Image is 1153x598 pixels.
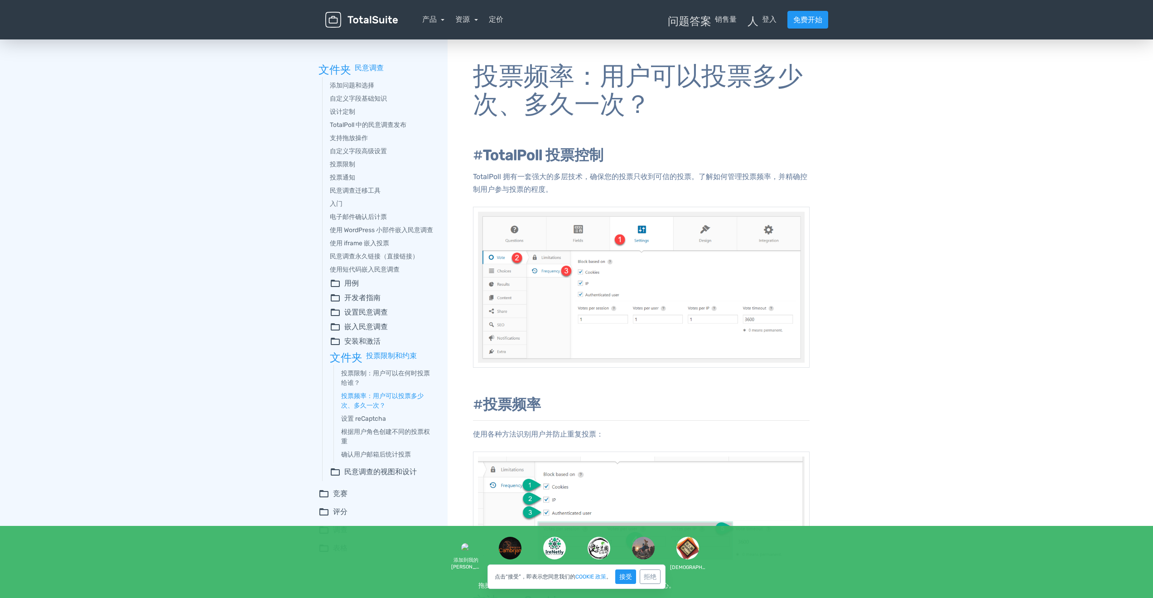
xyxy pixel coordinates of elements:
[489,14,503,25] a: 定价
[330,107,435,117] a: 设计定制
[762,15,777,24] font: 登入
[330,174,355,181] font: 投票通知
[341,391,435,410] a: 投票频率：用户可以投票多少次、多久一次？
[330,278,341,289] font: folder_open
[318,488,329,499] font: folder_open
[330,94,435,103] a: 自定义字段基础知识
[330,321,435,332] summary: folder_open嵌入民意调查
[619,573,632,581] font: 接受
[575,574,606,580] font: Cookie 政策
[330,186,435,195] a: 民意调查迁移工具
[341,369,435,388] a: 投票限制：用户可以在何时投票给谁？
[330,212,435,222] a: 电子邮件确认后计票
[330,226,433,234] font: 使用 WordPress 小部件嵌入民意调查
[615,569,636,584] button: 接受
[341,428,430,445] font: 根据用户角色创建不同的投票权重
[330,213,387,221] font: 电子邮件确认后计票
[344,322,388,331] font: 嵌入民意调查
[333,525,347,534] font: 调查
[333,507,347,516] font: 评分
[455,15,470,24] font: 资源
[330,146,435,156] a: 自定义字段高级设置
[330,336,435,347] summary: folder_open安装和激活
[422,15,437,24] font: 产品
[330,307,341,318] font: folder_open
[330,292,435,303] summary: folder_open开发者指南
[495,574,575,580] font: 点击“接受”，即表示您同意我们的
[330,187,381,194] font: 民意调查迁移工具
[330,253,419,260] font: 民意调查永久链接（直接链接）
[473,430,603,438] font: 使用各种方法识别用户并防止重复投票：
[668,14,711,25] font: 问题答案
[318,63,351,73] font: 文件夹
[355,63,384,72] font: 民意调查
[330,336,341,347] font: folder_open
[333,489,347,498] font: 竞赛
[473,61,803,119] font: 投票频率：用户可以投票多少次、多久一次？
[330,121,406,129] font: TotalPoll 中的民意调查发布
[489,15,503,24] font: 定价
[344,467,417,476] font: 民意调查的视图和设计
[483,396,541,413] font: 投票频率
[341,392,424,409] font: 投票频率：用户可以投票多少次、多久一次？
[330,173,435,182] a: 投票通知
[473,146,483,164] font: #
[422,15,445,24] a: 产品
[330,200,343,208] font: 入门
[318,63,435,73] summary: 文件夹民意调查
[330,252,435,261] a: 民意调查永久链接（直接链接）
[344,337,381,345] font: 安装和激活
[330,307,435,318] summary: folder_open设置民意调查
[341,369,430,387] font: 投票限制：用户可以在何时投票给谁？
[748,14,777,25] a: 人登入
[330,82,374,89] font: 添加问题和选择
[640,569,661,584] button: 拒绝
[330,467,435,477] summary: folder_open民意调查的视图和设计
[748,14,758,25] font: 人
[330,134,368,142] font: 支持拖放操作
[325,12,398,28] img: WordPress 的 TotalSuite
[341,451,411,458] font: 确认用户邮箱后统计投票
[330,147,387,155] font: 自定义字段高级设置
[575,574,606,579] a: Cookie 政策
[341,427,435,446] a: 根据用户角色创建不同的投票权重
[330,120,435,130] a: TotalPoll 中的民意调查发布
[793,15,822,24] font: 免费开始
[344,293,381,302] font: 开发者指南
[787,11,828,29] a: 免费开始
[330,133,435,143] a: 支持拖放操作
[344,279,359,287] font: 用例
[318,525,435,535] summary: folder_open调查
[668,14,737,25] a: 问题答案销售量
[330,350,435,361] summary: 文件夹投票限制和约束
[330,225,435,235] a: 使用 WordPress 小部件嵌入民意调查
[330,160,435,169] a: 投票限制
[341,414,435,423] a: 设置 reCaptcha
[330,467,341,477] font: folder_open
[330,239,389,247] font: 使用 iframe 嵌入投票
[330,278,435,289] summary: folder_open用例
[473,396,483,413] font: #
[330,321,341,332] font: folder_open
[455,15,478,24] a: 资源
[330,266,400,273] font: 使用短代码嵌入民意调查
[318,488,435,499] summary: folder_open竞赛
[330,95,387,102] font: 自定义字段基础知识
[715,15,737,24] font: 销售量
[341,415,386,423] font: 设置 reCaptcha
[330,238,435,248] a: 使用 iframe 嵌入投票
[318,506,435,517] summary: folder_open评分
[330,292,341,303] font: folder_open
[330,160,355,168] font: 投票限制
[644,573,656,581] font: 拒绝
[341,450,435,459] a: 确认用户邮箱后统计投票
[606,574,612,580] font: 。
[330,108,355,116] font: 设计定制
[483,146,603,164] font: TotalPoll 投票控制
[318,506,329,517] font: folder_open
[344,308,388,316] font: 设置民意调查
[473,172,807,194] font: TotalPoll 拥有一套强大的多层技术，确保您的投票只收到可信的投票。了解如何管理投票频率，并精确控制用户参与投票的程度。
[330,350,362,361] font: 文件夹
[318,525,329,535] font: folder_open
[330,265,435,274] a: 使用短代码嵌入民意调查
